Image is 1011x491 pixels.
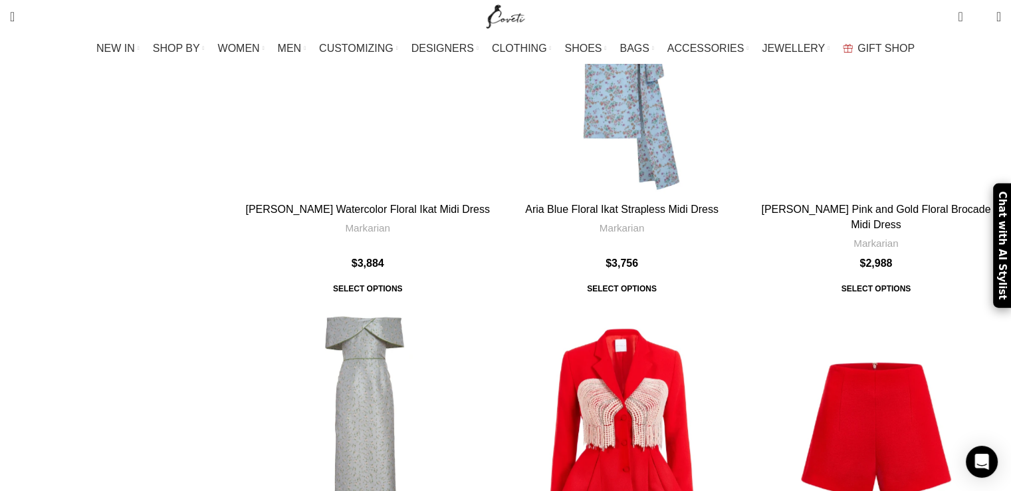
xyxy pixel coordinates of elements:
span: 0 [959,7,969,17]
span: JEWELLERY [762,42,825,55]
a: Markarian [600,221,645,235]
a: JEWELLERY [762,35,830,62]
a: Select options for “Rousseau Watercolor Floral Ikat Midi Dress” [324,277,412,301]
a: Select options for “Aria Blue Floral Ikat Strapless Midi Dress” [578,277,666,301]
span: $ [859,257,865,269]
span: GIFT SHOP [857,42,915,55]
a: BAGS [619,35,653,62]
a: GIFT SHOP [843,35,915,62]
a: [PERSON_NAME] Pink and Gold Floral Brocade Midi Dress [761,204,990,230]
span: 0 [976,13,986,23]
bdi: 3,756 [606,257,638,269]
span: Select options [324,277,412,301]
a: Site logo [483,10,528,21]
span: BAGS [619,42,649,55]
a: CLOTHING [492,35,552,62]
a: SHOES [564,35,606,62]
bdi: 3,884 [352,257,384,269]
img: GiftBag [843,44,853,53]
a: Aria Blue Floral Ikat Strapless Midi Dress [525,204,719,215]
a: Markarian [853,236,899,250]
a: Markarian [345,221,390,235]
span: NEW IN [96,42,135,55]
span: $ [352,257,358,269]
a: CUSTOMIZING [319,35,398,62]
a: Search [3,3,21,30]
a: DESIGNERS [411,35,479,62]
span: CLOTHING [492,42,547,55]
a: SHOP BY [153,35,205,62]
a: WOMEN [218,35,265,62]
span: WOMEN [218,42,260,55]
span: CUSTOMIZING [319,42,393,55]
div: My Wishlist [973,3,986,30]
span: MEN [278,42,302,55]
a: [PERSON_NAME] Watercolor Floral Ikat Midi Dress [245,204,489,215]
span: SHOP BY [153,42,200,55]
span: SHOES [564,42,602,55]
div: Main navigation [3,35,1008,62]
a: NEW IN [96,35,140,62]
a: Select options for “Yvette Pink and Gold Floral Brocade Midi Dress” [832,277,920,301]
div: Open Intercom Messenger [966,446,998,478]
span: ACCESSORIES [667,42,744,55]
bdi: 2,988 [859,257,892,269]
span: Select options [832,277,920,301]
span: Select options [578,277,666,301]
span: $ [606,257,612,269]
a: MEN [278,35,306,62]
span: DESIGNERS [411,42,474,55]
a: 0 [951,3,969,30]
a: ACCESSORIES [667,35,749,62]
